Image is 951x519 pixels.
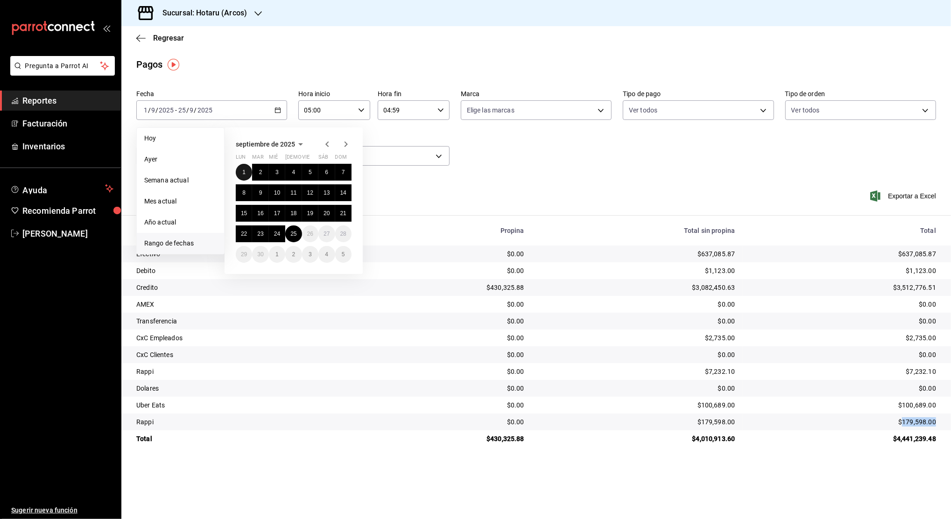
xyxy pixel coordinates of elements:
[785,91,936,98] label: Tipo de orden
[136,333,356,343] div: CxC Empleados
[168,59,179,70] button: Tooltip marker
[302,246,318,263] button: 3 de octubre de 2025
[158,106,174,114] input: ----
[257,210,263,217] abbr: 16 de septiembre de 2025
[274,189,280,196] abbr: 10 de septiembre de 2025
[242,189,246,196] abbr: 8 de septiembre de 2025
[750,300,936,309] div: $0.00
[285,164,302,181] button: 4 de septiembre de 2025
[750,367,936,376] div: $7,232.10
[252,164,268,181] button: 2 de septiembre de 2025
[197,106,213,114] input: ----
[236,184,252,201] button: 8 de septiembre de 2025
[539,400,735,410] div: $100,689.00
[340,210,346,217] abbr: 21 de septiembre de 2025
[750,249,936,259] div: $637,085.87
[539,283,735,292] div: $3,082,450.63
[190,106,194,114] input: --
[144,196,217,206] span: Mes actual
[371,227,524,234] div: Propina
[22,94,113,107] span: Reportes
[11,505,113,515] span: Sugerir nueva función
[136,434,356,443] div: Total
[22,204,113,217] span: Recomienda Parrot
[335,205,352,222] button: 21 de septiembre de 2025
[342,169,345,175] abbr: 7 de septiembre de 2025
[539,434,735,443] div: $4,010,913.60
[285,246,302,263] button: 2 de octubre de 2025
[269,205,285,222] button: 17 de septiembre de 2025
[539,300,735,309] div: $0.00
[750,333,936,343] div: $2,735.00
[285,225,302,242] button: 25 de septiembre de 2025
[371,434,524,443] div: $430,325.88
[371,283,524,292] div: $430,325.88
[318,164,335,181] button: 6 de septiembre de 2025
[242,169,246,175] abbr: 1 de septiembre de 2025
[186,106,189,114] span: /
[269,164,285,181] button: 3 de septiembre de 2025
[274,231,280,237] abbr: 24 de septiembre de 2025
[136,400,356,410] div: Uber Eats
[144,175,217,185] span: Semana actual
[539,227,735,234] div: Total sin propina
[335,184,352,201] button: 14 de septiembre de 2025
[318,205,335,222] button: 20 de septiembre de 2025
[236,205,252,222] button: 15 de septiembre de 2025
[148,106,151,114] span: /
[252,205,268,222] button: 16 de septiembre de 2025
[136,91,287,98] label: Fecha
[285,205,302,222] button: 18 de septiembre de 2025
[290,231,296,237] abbr: 25 de septiembre de 2025
[318,225,335,242] button: 27 de septiembre de 2025
[371,384,524,393] div: $0.00
[539,367,735,376] div: $7,232.10
[155,7,247,19] h3: Sucursal: Hotaru (Arcos)
[872,190,936,202] button: Exportar a Excel
[269,246,285,263] button: 1 de octubre de 2025
[252,246,268,263] button: 30 de septiembre de 2025
[269,225,285,242] button: 24 de septiembre de 2025
[335,164,352,181] button: 7 de septiembre de 2025
[175,106,177,114] span: -
[309,169,312,175] abbr: 5 de septiembre de 2025
[22,227,113,240] span: [PERSON_NAME]
[252,184,268,201] button: 9 de septiembre de 2025
[539,249,735,259] div: $637,085.87
[252,225,268,242] button: 23 de septiembre de 2025
[259,169,262,175] abbr: 2 de septiembre de 2025
[335,154,347,164] abbr: domingo
[151,106,155,114] input: --
[144,133,217,143] span: Hoy
[623,91,774,98] label: Tipo de pago
[318,184,335,201] button: 13 de septiembre de 2025
[318,246,335,263] button: 4 de octubre de 2025
[290,189,296,196] abbr: 11 de septiembre de 2025
[750,400,936,410] div: $100,689.00
[290,210,296,217] abbr: 18 de septiembre de 2025
[340,231,346,237] abbr: 28 de septiembre de 2025
[153,34,184,42] span: Regresar
[340,189,346,196] abbr: 14 de septiembre de 2025
[136,316,356,326] div: Transferencia
[371,300,524,309] div: $0.00
[324,210,330,217] abbr: 20 de septiembre de 2025
[236,140,295,148] span: septiembre de 2025
[335,246,352,263] button: 5 de octubre de 2025
[136,367,356,376] div: Rappi
[7,68,115,77] a: Pregunta a Parrot AI
[750,417,936,427] div: $179,598.00
[325,169,328,175] abbr: 6 de septiembre de 2025
[103,24,110,32] button: open_drawer_menu
[302,225,318,242] button: 26 de septiembre de 2025
[371,316,524,326] div: $0.00
[136,300,356,309] div: AMEX
[236,154,246,164] abbr: lunes
[309,251,312,258] abbr: 3 de octubre de 2025
[136,57,163,71] div: Pagos
[144,154,217,164] span: Ayer
[467,105,514,115] span: Elige las marcas
[136,266,356,275] div: Debito
[275,169,279,175] abbr: 3 de septiembre de 2025
[194,106,197,114] span: /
